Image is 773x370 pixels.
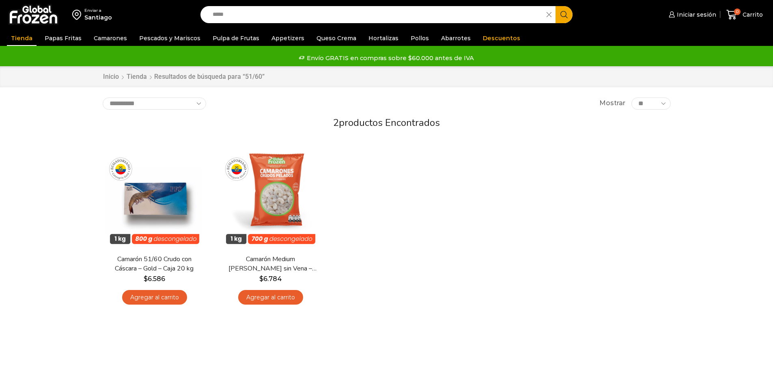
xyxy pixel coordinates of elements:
[599,99,625,108] span: Mostrar
[259,275,263,283] span: $
[364,30,403,46] a: Hortalizas
[224,255,317,273] a: Camarón Medium [PERSON_NAME] sin Vena – Silver – Caja 10 kg
[734,9,741,15] span: 0
[154,73,265,80] h1: Resultados de búsqueda para “51/60”
[103,97,206,110] select: Pedido de la tienda
[41,30,86,46] a: Papas Fritas
[103,72,265,82] nav: Breadcrumb
[108,255,201,273] a: Camarón 51/60 Crudo con Cáscara – Gold – Caja 20 kg
[479,30,524,46] a: Descuentos
[144,275,148,283] span: $
[72,8,84,22] img: address-field-icon.svg
[238,290,303,305] a: Agregar al carrito: “Camarón Medium Crudo Pelado sin Vena - Silver - Caja 10 kg”
[209,30,263,46] a: Pulpa de Frutas
[135,30,205,46] a: Pescados y Mariscos
[333,116,339,129] span: 2
[144,275,165,283] bdi: 6.586
[122,290,187,305] a: Agregar al carrito: “Camarón 51/60 Crudo con Cáscara - Gold - Caja 20 kg”
[667,6,716,23] a: Iniciar sesión
[339,116,440,129] span: productos encontrados
[267,30,308,46] a: Appetizers
[103,72,119,82] a: Inicio
[7,30,37,46] a: Tienda
[437,30,475,46] a: Abarrotes
[556,6,573,23] button: Search button
[312,30,360,46] a: Queso Crema
[84,8,112,13] div: Enviar a
[126,72,147,82] a: Tienda
[724,5,765,24] a: 0 Carrito
[259,275,282,283] bdi: 6.784
[675,11,716,19] span: Iniciar sesión
[741,11,763,19] span: Carrito
[407,30,433,46] a: Pollos
[84,13,112,22] div: Santiago
[90,30,131,46] a: Camarones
